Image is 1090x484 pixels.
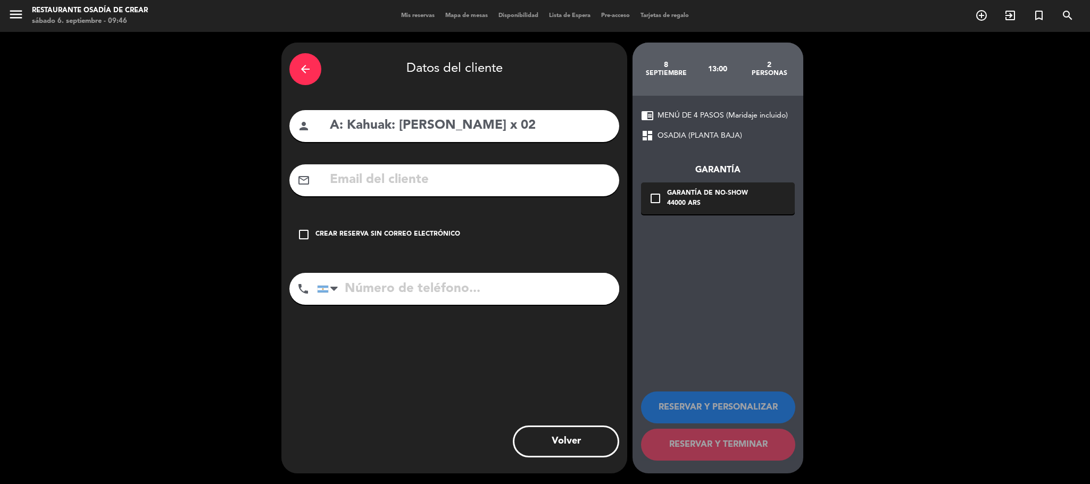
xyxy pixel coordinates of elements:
button: RESERVAR Y TERMINAR [641,429,795,461]
button: RESERVAR Y PERSONALIZAR [641,391,795,423]
span: MENÚ DE 4 PASOS (Maridaje incluido) [658,110,788,122]
span: OSADIA (PLANTA BAJA) [658,130,742,142]
i: exit_to_app [1004,9,1017,22]
span: chrome_reader_mode [641,109,654,122]
div: septiembre [640,69,692,78]
i: phone [297,282,310,295]
input: Número de teléfono... [317,273,619,305]
span: Lista de Espera [544,13,596,19]
div: Datos del cliente [289,51,619,88]
i: check_box_outline_blank [649,192,662,205]
span: Pre-acceso [596,13,635,19]
span: Tarjetas de regalo [635,13,694,19]
div: 2 [744,61,795,69]
i: search [1061,9,1074,22]
div: Restaurante Osadía de Crear [32,5,148,16]
div: 8 [640,61,692,69]
span: Mis reservas [396,13,440,19]
div: Argentina: +54 [318,273,342,304]
input: Email del cliente [329,169,611,191]
i: add_circle_outline [975,9,988,22]
button: menu [8,6,24,26]
input: Nombre del cliente [329,115,611,137]
i: mail_outline [297,174,310,187]
i: check_box_outline_blank [297,228,310,241]
i: menu [8,6,24,22]
span: dashboard [641,129,654,142]
div: sábado 6. septiembre - 09:46 [32,16,148,27]
i: arrow_back [299,63,312,76]
button: Volver [513,425,619,457]
div: 13:00 [692,51,744,88]
span: Disponibilidad [493,13,544,19]
div: Garantía [641,163,795,177]
span: Mapa de mesas [440,13,493,19]
i: turned_in_not [1033,9,1045,22]
div: personas [744,69,795,78]
div: Garantía de no-show [667,188,748,199]
div: Crear reserva sin correo electrónico [315,229,460,240]
i: person [297,120,310,132]
div: 44000 ARS [667,198,748,209]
